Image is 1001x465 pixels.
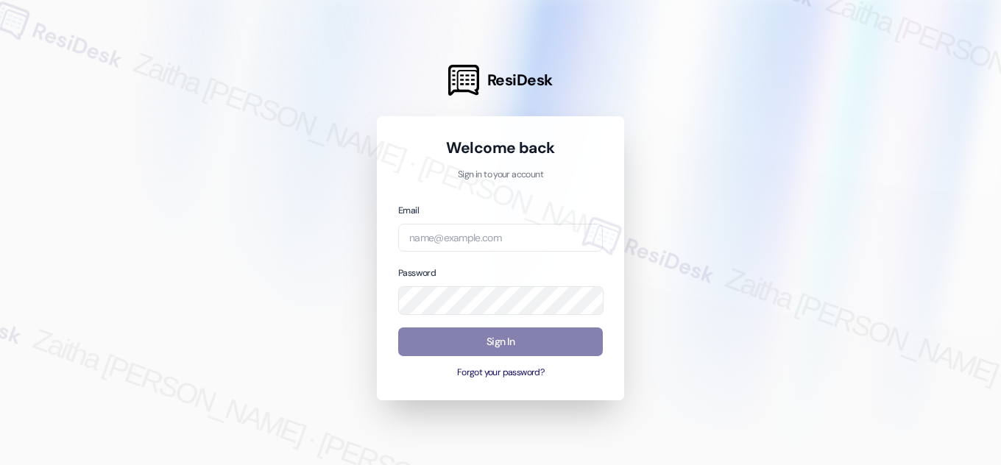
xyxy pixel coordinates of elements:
button: Sign In [398,327,603,356]
p: Sign in to your account [398,168,603,182]
h1: Welcome back [398,138,603,158]
label: Email [398,205,419,216]
img: ResiDesk Logo [448,65,479,96]
span: ResiDesk [487,70,553,90]
input: name@example.com [398,224,603,252]
button: Forgot your password? [398,366,603,380]
label: Password [398,267,436,279]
